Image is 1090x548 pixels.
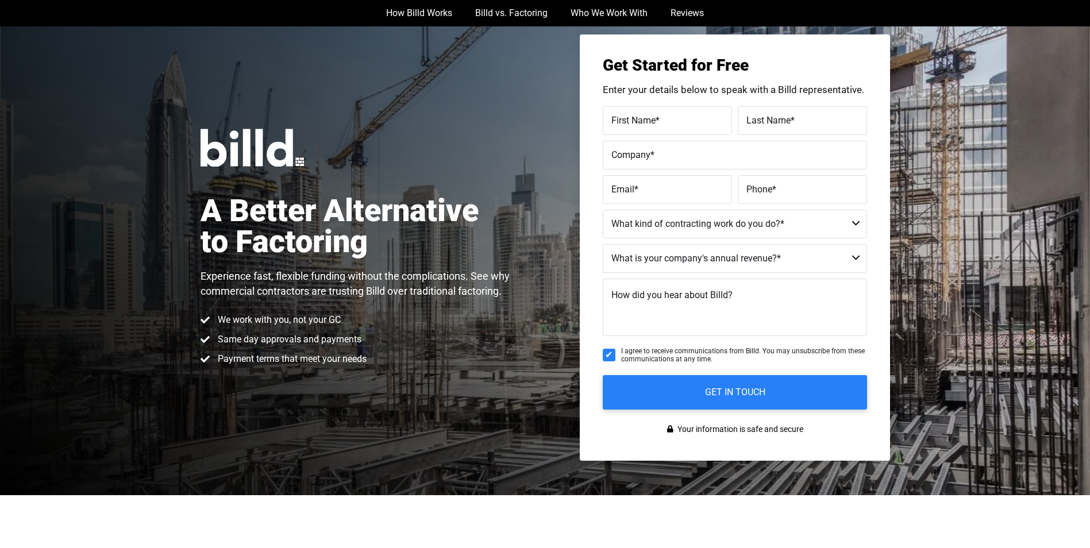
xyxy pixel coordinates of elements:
[215,352,367,366] span: Payment terms that meet your needs
[611,115,656,126] span: First Name
[603,375,867,410] input: GET IN TOUCH
[746,115,791,126] span: Last Name
[746,184,772,195] span: Phone
[201,269,525,299] p: Experience fast, flexible funding without the complications. See why commercial contractors are t...
[201,195,479,257] h1: A Better Alternative to Factoring
[675,421,803,438] span: Your information is safe and secure
[611,290,733,300] span: How did you hear about Billd?
[611,184,634,195] span: Email
[621,347,867,364] span: I agree to receive communications from Billd. You may unsubscribe from these communications at an...
[603,85,867,95] p: Enter your details below to speak with a Billd representative.
[215,313,341,327] span: We work with you, not your GC
[603,57,867,74] h3: Get Started for Free
[215,333,361,346] span: Same day approvals and payments
[603,349,615,361] input: I agree to receive communications from Billd. You may unsubscribe from these communications at an...
[611,149,650,160] span: Company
